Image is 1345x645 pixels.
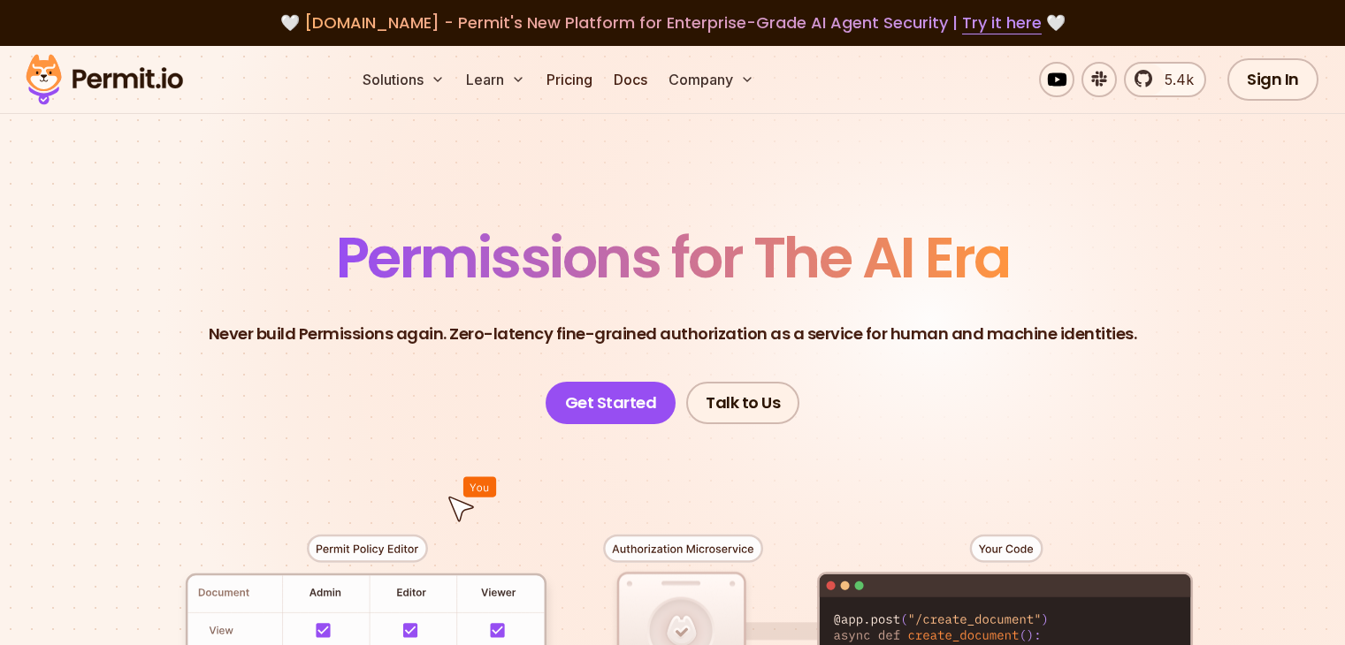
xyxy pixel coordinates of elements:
[546,382,676,424] a: Get Started
[539,62,600,97] a: Pricing
[1154,69,1194,90] span: 5.4k
[1227,58,1318,101] a: Sign In
[336,218,1010,297] span: Permissions for The AI Era
[661,62,761,97] button: Company
[962,11,1042,34] a: Try it here
[607,62,654,97] a: Docs
[459,62,532,97] button: Learn
[686,382,799,424] a: Talk to Us
[42,11,1303,35] div: 🤍 🤍
[1124,62,1206,97] a: 5.4k
[355,62,452,97] button: Solutions
[209,322,1137,346] p: Never build Permissions again. Zero-latency fine-grained authorization as a service for human and...
[18,49,191,110] img: Permit logo
[304,11,1042,34] span: [DOMAIN_NAME] - Permit's New Platform for Enterprise-Grade AI Agent Security |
